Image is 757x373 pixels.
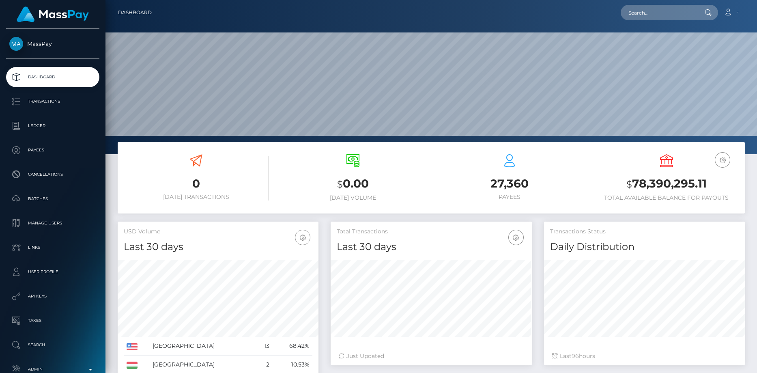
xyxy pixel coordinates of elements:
p: Search [9,339,96,351]
p: Ledger [9,120,96,132]
h6: Payees [437,194,582,201]
a: Cancellations [6,164,99,185]
h5: Transactions Status [550,228,739,236]
input: Search... [621,5,697,20]
h4: Last 30 days [124,240,312,254]
h4: Last 30 days [337,240,525,254]
img: HU.png [127,362,138,369]
h3: 0.00 [281,176,426,192]
a: Links [6,237,99,258]
a: Dashboard [6,67,99,87]
a: Payees [6,140,99,160]
h4: Daily Distribution [550,240,739,254]
a: Ledger [6,116,99,136]
a: Transactions [6,91,99,112]
div: Last hours [552,352,737,360]
p: User Profile [9,266,96,278]
h5: USD Volume [124,228,312,236]
small: $ [337,179,343,190]
h3: 0 [124,176,269,192]
small: $ [626,179,632,190]
p: Batches [9,193,96,205]
p: Cancellations [9,168,96,181]
a: Search [6,335,99,355]
span: MassPay [6,40,99,47]
td: 68.42% [272,337,313,356]
a: User Profile [6,262,99,282]
p: API Keys [9,290,96,302]
h5: Total Transactions [337,228,525,236]
td: [GEOGRAPHIC_DATA] [150,337,255,356]
h6: [DATE] Volume [281,194,426,201]
p: Links [9,241,96,254]
p: Taxes [9,315,96,327]
p: Dashboard [9,71,96,83]
td: 13 [255,337,272,356]
h3: 78,390,295.11 [594,176,739,192]
img: US.png [127,343,138,350]
p: Transactions [9,95,96,108]
p: Payees [9,144,96,156]
img: MassPay Logo [17,6,89,22]
h6: Total Available Balance for Payouts [594,194,739,201]
a: Dashboard [118,4,152,21]
a: Manage Users [6,213,99,233]
div: Just Updated [339,352,523,360]
h3: 27,360 [437,176,582,192]
img: MassPay [9,37,23,51]
a: API Keys [6,286,99,306]
h6: [DATE] Transactions [124,194,269,201]
a: Taxes [6,310,99,331]
a: Batches [6,189,99,209]
p: Manage Users [9,217,96,229]
span: 96 [572,352,579,360]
